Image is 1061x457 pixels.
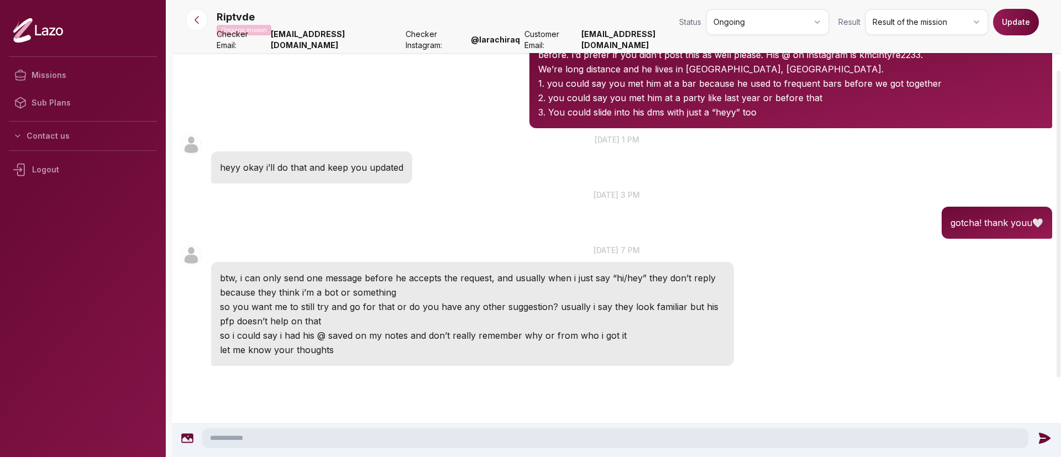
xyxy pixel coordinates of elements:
[838,17,860,28] span: Result
[950,216,1043,230] p: gotcha! thank youu🤍
[538,105,1043,119] p: 3. You could slide into his dms with just a “heyy” too
[271,29,401,51] strong: [EMAIL_ADDRESS][DOMAIN_NAME]
[172,244,1061,256] p: [DATE] 7 pm
[220,328,725,343] p: so i could say i had his @ saved on my notes and don’t really remember why or from who i got it
[220,343,725,357] p: let me know your thoughts
[9,89,157,117] a: Sub Plans
[217,25,271,35] p: Ongoing mission
[471,34,520,45] strong: @ larachiraq
[172,134,1061,145] p: [DATE] 1 pm
[524,29,577,51] span: Customer Email:
[220,271,725,300] p: btw, i can only send one message before he accepts the request, and usually when i just say “hi/h...
[538,62,1043,76] p: We’re long distance and he lives in [GEOGRAPHIC_DATA], [GEOGRAPHIC_DATA].
[9,155,157,184] div: Logout
[538,76,1043,91] p: 1. you could say you met him at a bar because he used to frequent bars before we got together
[993,9,1039,35] button: Update
[9,61,157,89] a: Missions
[220,300,725,328] p: so you want me to still try and go for that or do you have any other suggestion? usually i say th...
[217,29,266,51] span: Checker Email:
[538,91,1043,105] p: 2. you could say you met him at a party like last year or before that
[217,9,255,25] p: Riptvde
[220,160,403,175] p: heyy okay i’ll do that and keep you updated
[172,189,1061,201] p: [DATE] 3 pm
[406,29,466,51] span: Checker Instagram:
[581,29,712,51] strong: [EMAIL_ADDRESS][DOMAIN_NAME]
[679,17,701,28] span: Status
[9,126,157,146] button: Contact us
